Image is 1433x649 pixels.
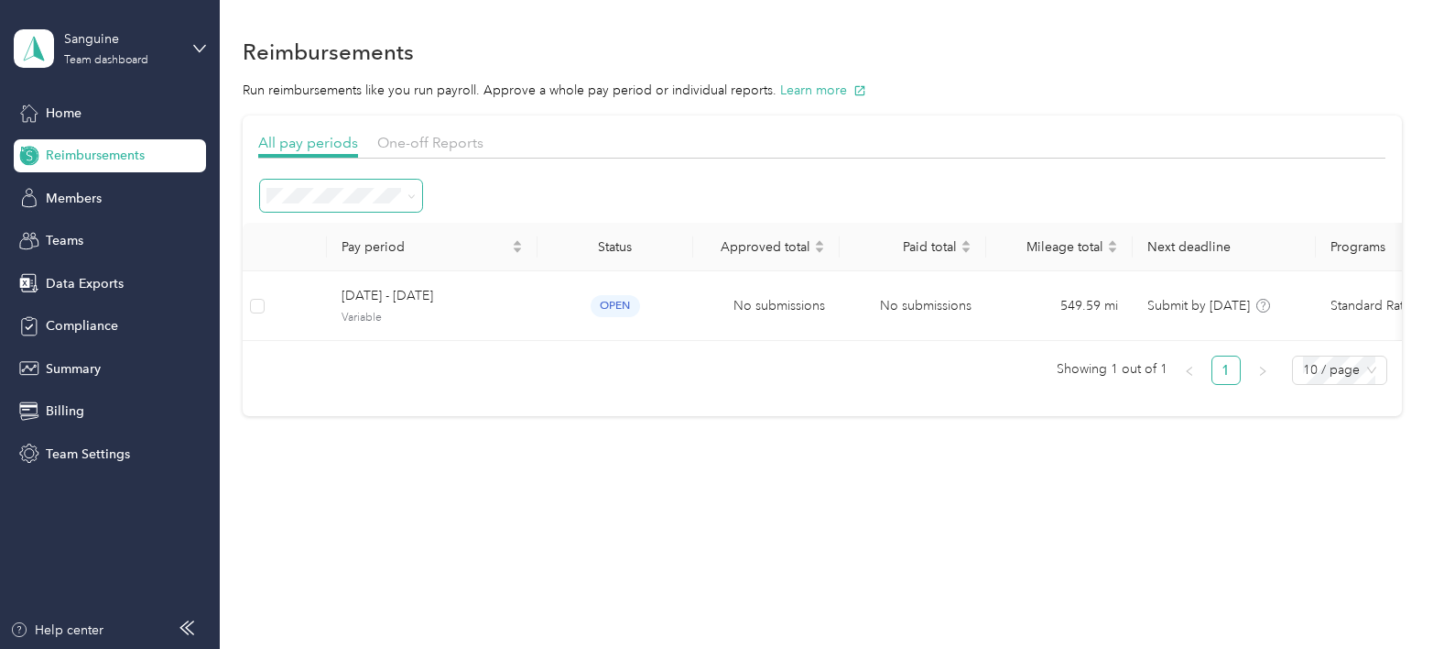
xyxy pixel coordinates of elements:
[1248,356,1277,385] button: right
[961,237,972,248] span: caret-up
[512,237,523,248] span: caret-up
[46,401,84,421] span: Billing
[854,239,957,255] span: Paid total
[377,134,483,151] span: One-off Reports
[961,245,972,256] span: caret-down
[342,286,523,306] span: [DATE] - [DATE]
[814,237,825,248] span: caret-up
[327,223,537,271] th: Pay period
[46,359,101,379] span: Summary
[1257,366,1268,377] span: right
[1303,357,1376,384] span: 10 / page
[342,239,508,255] span: Pay period
[46,146,145,165] span: Reimbursements
[64,29,179,49] div: Sanguine
[512,245,523,256] span: caret-down
[1147,298,1250,313] span: Submit by [DATE]
[780,81,866,100] button: Learn more
[46,316,118,335] span: Compliance
[1107,245,1118,256] span: caret-down
[708,239,810,255] span: Approved total
[986,271,1133,341] td: 549.59 mi
[1292,356,1387,385] div: Page Size
[591,295,640,316] span: open
[1001,239,1103,255] span: Mileage total
[243,42,414,61] h1: Reimbursements
[243,81,1402,100] p: Run reimbursements like you run payroll. Approve a whole pay period or individual reports.
[1211,356,1241,385] li: 1
[693,271,840,341] td: No submissions
[46,104,81,123] span: Home
[1175,356,1204,385] li: Previous Page
[1057,356,1167,383] span: Showing 1 out of 1
[1133,223,1316,271] th: Next deadline
[1184,366,1195,377] span: left
[814,245,825,256] span: caret-down
[46,445,130,464] span: Team Settings
[64,55,148,66] div: Team dashboard
[1330,546,1433,649] iframe: Everlance-gr Chat Button Frame
[46,231,83,250] span: Teams
[258,134,358,151] span: All pay periods
[986,223,1133,271] th: Mileage total
[46,189,102,208] span: Members
[1212,357,1240,384] a: 1
[1107,237,1118,248] span: caret-up
[552,239,679,255] div: Status
[46,274,124,293] span: Data Exports
[840,223,986,271] th: Paid total
[840,271,986,341] td: No submissions
[1248,356,1277,385] li: Next Page
[10,621,103,640] button: Help center
[693,223,840,271] th: Approved total
[1175,356,1204,385] button: left
[342,310,523,326] span: Variable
